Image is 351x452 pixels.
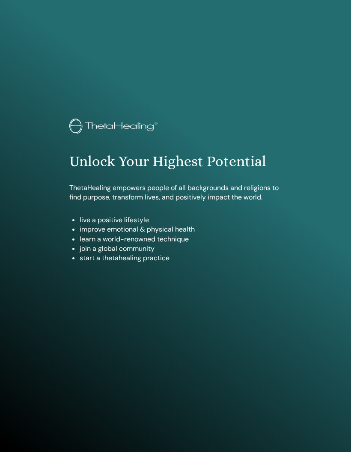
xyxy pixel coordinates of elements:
li: learn a world-renowned technique [80,235,282,244]
h1: Unlock Your Highest Potential [69,153,282,170]
li: live a positive lifestyle [80,215,282,225]
p: ThetaHealing empowers people of all backgrounds and religions to find purpose, transform lives, a... [69,183,282,202]
li: improve emotional & physical health [80,225,282,234]
li: start a thetahealing practice [80,253,282,263]
li: join a global community [80,244,282,253]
